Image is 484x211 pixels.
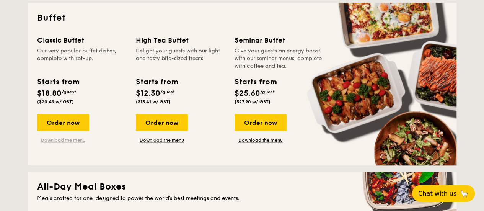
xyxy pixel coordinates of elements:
h2: Buffet [37,12,447,24]
button: Chat with us🦙 [412,185,475,202]
span: /guest [260,89,275,95]
div: Give your guests an energy boost with our seminar menus, complete with coffee and tea. [235,47,324,70]
div: Starts from [136,76,178,88]
span: ($13.41 w/ GST) [136,99,171,105]
span: $25.60 [235,89,260,98]
span: ($27.90 w/ GST) [235,99,271,105]
span: /guest [62,89,76,95]
div: Meals crafted for one, designed to power the world's best meetings and events. [37,195,447,202]
div: High Tea Buffet [136,35,225,46]
div: Order now [37,114,89,131]
span: 🦙 [460,189,469,198]
div: Starts from [37,76,79,88]
a: Download the menu [235,137,287,143]
span: ($20.49 w/ GST) [37,99,74,105]
div: Order now [136,114,188,131]
div: Starts from [235,76,276,88]
a: Download the menu [136,137,188,143]
div: Classic Buffet [37,35,127,46]
div: Seminar Buffet [235,35,324,46]
div: Delight your guests with our light and tasty bite-sized treats. [136,47,225,70]
div: Order now [235,114,287,131]
span: /guest [160,89,175,95]
span: $12.30 [136,89,160,98]
span: Chat with us [418,190,456,197]
div: Our very popular buffet dishes, complete with set-up. [37,47,127,70]
span: $18.80 [37,89,62,98]
a: Download the menu [37,137,89,143]
h2: All-Day Meal Boxes [37,181,447,193]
